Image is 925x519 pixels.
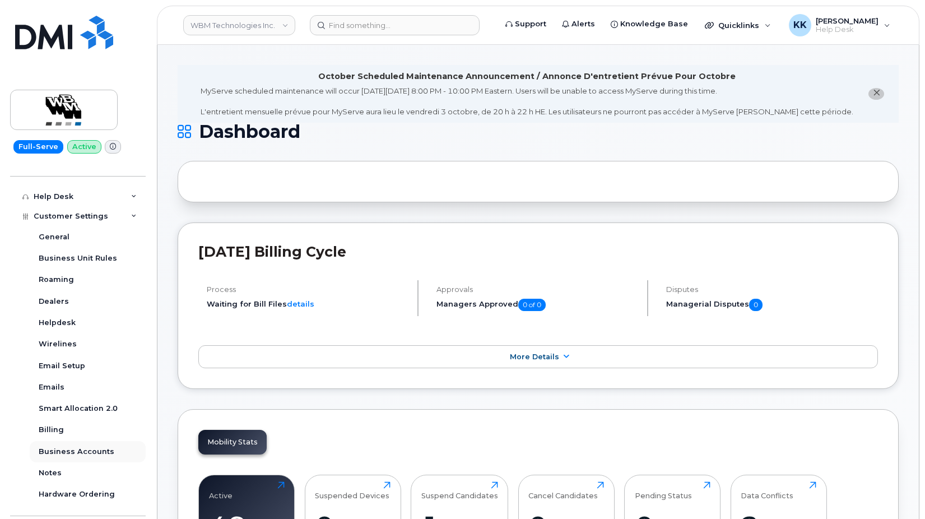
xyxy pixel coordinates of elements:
[436,285,638,294] h4: Approvals
[318,71,736,82] div: October Scheduled Maintenance Announcement / Annonce D'entretient Prévue Pour Octobre
[749,299,763,311] span: 0
[518,299,546,311] span: 0 of 0
[199,123,300,140] span: Dashboard
[287,299,314,308] a: details
[666,299,878,311] h5: Managerial Disputes
[666,285,878,294] h4: Disputes
[198,243,878,260] h2: [DATE] Billing Cycle
[528,481,598,500] div: Cancel Candidates
[510,353,559,361] span: More Details
[436,299,638,311] h5: Managers Approved
[201,86,853,117] div: MyServe scheduled maintenance will occur [DATE][DATE] 8:00 PM - 10:00 PM Eastern. Users will be u...
[209,481,233,500] div: Active
[635,481,692,500] div: Pending Status
[315,481,389,500] div: Suspended Devices
[207,285,408,294] h4: Process
[868,88,884,100] button: close notification
[207,299,408,309] li: Waiting for Bill Files
[741,481,793,500] div: Data Conflicts
[876,470,917,511] iframe: Messenger Launcher
[421,481,498,500] div: Suspend Candidates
